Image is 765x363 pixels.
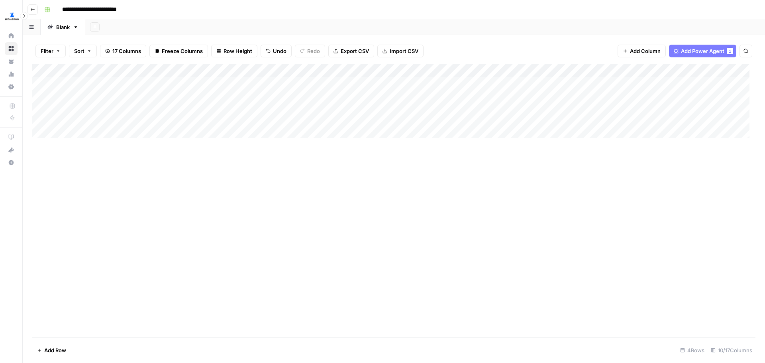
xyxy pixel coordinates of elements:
[5,143,18,156] button: What's new?
[5,131,18,143] a: AirOps Academy
[307,47,320,55] span: Redo
[5,29,18,42] a: Home
[44,346,66,354] span: Add Row
[35,45,66,57] button: Filter
[727,48,733,54] div: 1
[100,45,146,57] button: 17 Columns
[273,47,286,55] span: Undo
[211,45,257,57] button: Row Height
[677,344,708,357] div: 4 Rows
[5,80,18,93] a: Settings
[681,47,724,55] span: Add Power Agent
[390,47,418,55] span: Import CSV
[162,47,203,55] span: Freeze Columns
[5,156,18,169] button: Help + Support
[41,47,53,55] span: Filter
[5,68,18,80] a: Usage
[669,45,736,57] button: Add Power Agent1
[729,48,731,54] span: 1
[149,45,208,57] button: Freeze Columns
[56,23,70,31] div: Blank
[5,55,18,68] a: Your Data
[74,47,84,55] span: Sort
[708,344,755,357] div: 10/17 Columns
[377,45,424,57] button: Import CSV
[5,144,17,156] div: What's new?
[112,47,141,55] span: 17 Columns
[261,45,292,57] button: Undo
[630,47,661,55] span: Add Column
[41,19,85,35] a: Blank
[341,47,369,55] span: Export CSV
[295,45,325,57] button: Redo
[5,6,18,26] button: Workspace: LegalZoom
[328,45,374,57] button: Export CSV
[224,47,252,55] span: Row Height
[69,45,97,57] button: Sort
[618,45,666,57] button: Add Column
[32,344,71,357] button: Add Row
[5,42,18,55] a: Browse
[5,9,19,24] img: LegalZoom Logo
